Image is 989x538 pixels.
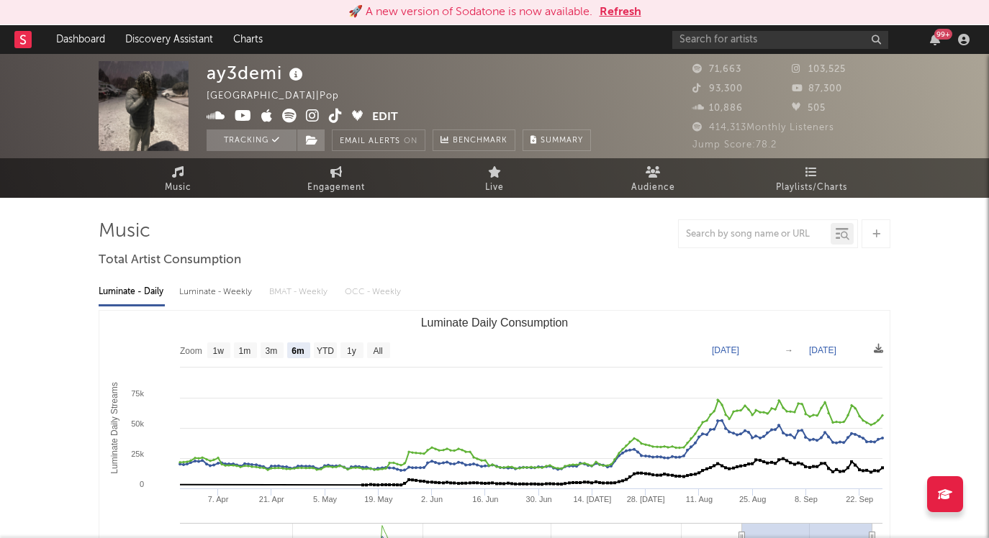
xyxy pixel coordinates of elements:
text: 16. Jun [472,495,498,503]
span: 87,300 [792,84,842,94]
a: Charts [223,25,273,54]
text: 50k [131,419,144,428]
text: Luminate Daily Consumption [421,316,569,329]
text: 1w [213,346,225,356]
span: 71,663 [692,65,741,74]
span: Jump Score: 78.2 [692,140,777,150]
a: Dashboard [46,25,115,54]
input: Search by song name or URL [679,229,831,240]
text: 22. Sep [846,495,873,503]
text: 1y [347,346,356,356]
a: Audience [574,158,732,198]
text: Zoom [180,346,202,356]
text: → [785,345,793,355]
text: 5. May [313,495,338,503]
text: All [373,346,382,356]
input: Search for artists [672,31,888,49]
text: 75k [131,389,144,398]
span: Summary [541,137,583,145]
text: 0 [140,480,144,488]
a: Engagement [257,158,415,198]
text: 21. Apr [259,495,284,503]
button: Summary [523,129,591,151]
span: 103,525 [792,65,846,74]
text: 1m [239,346,251,356]
text: 3m [266,346,278,356]
text: 25k [131,450,144,458]
span: Live [485,179,504,196]
text: 28. [DATE] [627,495,665,503]
button: Refresh [600,4,641,21]
span: Engagement [307,179,365,196]
span: Total Artist Consumption [99,252,241,269]
text: 6m [292,346,304,356]
button: Email AlertsOn [332,129,425,151]
div: ay3demi [207,61,307,85]
text: [DATE] [712,345,739,355]
span: Benchmark [453,132,507,150]
div: 🚀 A new version of Sodatone is now available. [348,4,592,21]
em: On [404,137,417,145]
div: Luminate - Weekly [179,280,255,304]
span: 93,300 [692,84,743,94]
span: Playlists/Charts [776,179,847,196]
text: Luminate Daily Streams [109,382,119,473]
a: Live [415,158,574,198]
text: 30. Jun [526,495,552,503]
text: 11. Aug [686,495,713,503]
span: 414,313 Monthly Listeners [692,123,834,132]
button: Edit [372,109,398,127]
span: Music [165,179,191,196]
div: 99 + [934,29,952,40]
button: 99+ [930,34,940,45]
a: Discovery Assistant [115,25,223,54]
span: 10,886 [692,104,743,113]
text: 25. Aug [739,495,766,503]
text: 8. Sep [795,495,818,503]
button: Tracking [207,129,297,151]
text: YTD [317,346,334,356]
span: 505 [792,104,826,113]
a: Music [99,158,257,198]
a: Playlists/Charts [732,158,890,198]
text: 2. Jun [421,495,443,503]
div: [GEOGRAPHIC_DATA] | Pop [207,88,356,105]
text: 19. May [364,495,393,503]
div: Luminate - Daily [99,280,165,304]
text: [DATE] [809,345,836,355]
span: Audience [631,179,675,196]
text: 7. Apr [208,495,229,503]
text: 14. [DATE] [573,495,611,503]
a: Benchmark [433,129,515,151]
